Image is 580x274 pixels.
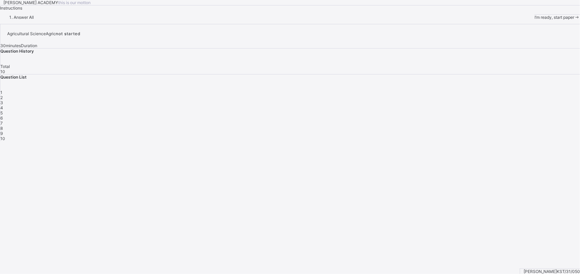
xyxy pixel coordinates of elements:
[21,43,37,48] span: Duration
[0,115,3,121] span: 6
[7,31,46,36] span: Agricultural Science
[0,121,3,126] span: 7
[0,69,5,74] span: 10
[0,49,34,54] span: Question History
[0,110,3,115] span: 5
[0,105,3,110] span: 4
[56,31,81,36] span: not started
[0,90,2,95] span: 1
[524,269,557,274] span: [PERSON_NAME]
[0,126,3,131] span: 8
[0,95,3,100] span: 2
[0,64,10,69] span: Total
[0,43,21,48] span: 30 minutes
[0,131,3,136] span: 9
[14,15,34,20] span: Answer All
[557,269,580,274] span: KST/31/050
[46,31,56,36] span: Agric
[0,74,27,80] span: Question List
[0,136,5,141] span: 10
[0,100,3,105] span: 3
[535,15,574,20] span: I’m ready, start paper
